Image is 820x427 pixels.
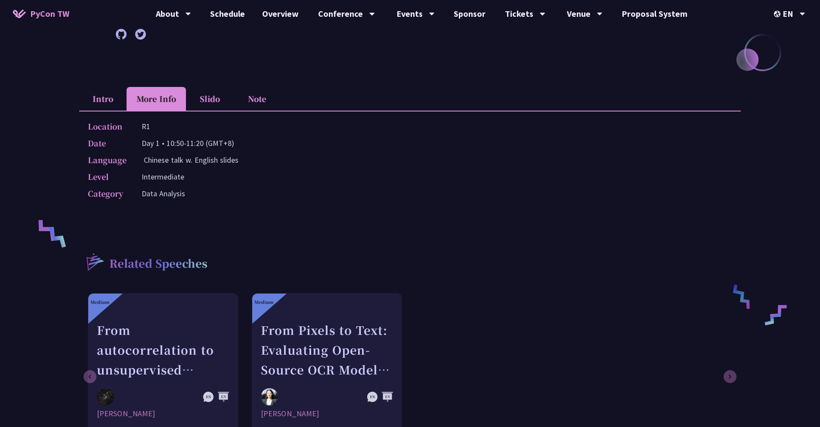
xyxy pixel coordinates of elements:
img: David Mikolas [97,388,114,406]
p: Data Analysis [142,187,185,200]
p: Day 1 • 10:50-11:20 (GMT+8) [142,137,234,149]
div: Medium [254,299,273,305]
p: Intermediate [142,170,184,183]
p: Date [88,137,124,149]
a: PyCon TW [4,3,78,25]
div: From Pixels to Text: Evaluating Open-Source OCR Models on Japanese Medical Documents [261,320,393,380]
p: Location [88,120,124,133]
p: Category [88,187,124,200]
div: [PERSON_NAME] [261,408,393,419]
div: From autocorrelation to unsupervised learning; searching for aperiodic tilings (quasicrystals) in... [97,320,229,380]
li: Slido [186,87,233,111]
img: Locale Icon [774,11,783,17]
li: Intro [79,87,127,111]
p: R1 [142,120,150,133]
img: r3.8d01567.svg [74,241,115,282]
div: Medium [90,299,109,305]
p: Language [88,154,127,166]
li: Note [233,87,281,111]
img: Home icon of PyCon TW 2025 [13,9,26,18]
img: Bing Wang [261,388,278,405]
p: Related Speeches [109,256,207,273]
li: More Info [127,87,186,111]
p: Chinese talk w. English slides [144,154,238,166]
span: PyCon TW [30,7,69,20]
div: [PERSON_NAME] [97,408,229,419]
p: Level [88,170,124,183]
